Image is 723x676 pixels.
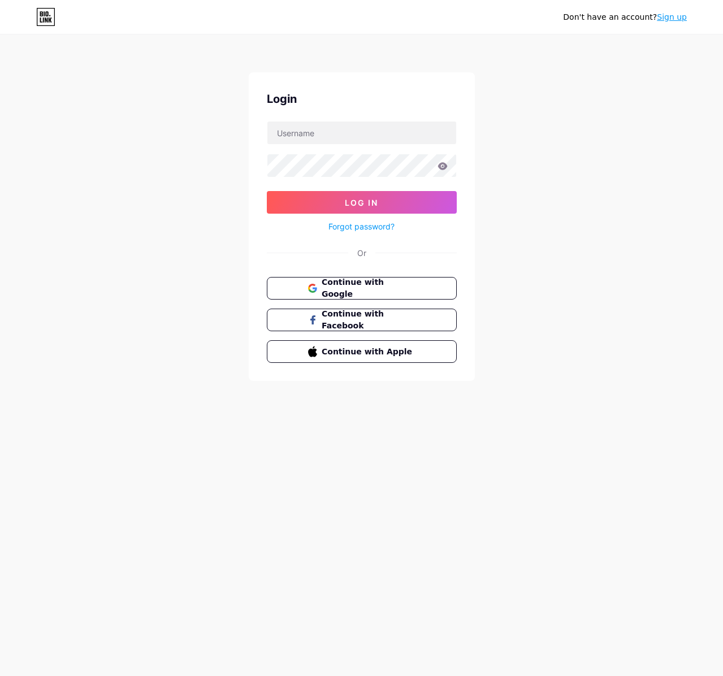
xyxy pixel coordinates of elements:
div: Login [267,90,457,107]
a: Forgot password? [328,220,395,232]
input: Username [267,122,456,144]
button: Continue with Apple [267,340,457,363]
span: Log In [345,198,378,207]
span: Continue with Google [322,276,415,300]
button: Continue with Facebook [267,309,457,331]
button: Log In [267,191,457,214]
span: Continue with Apple [322,346,415,358]
button: Continue with Google [267,277,457,300]
span: Continue with Facebook [322,308,415,332]
div: Don't have an account? [563,11,687,23]
a: Sign up [657,12,687,21]
div: Or [357,247,366,259]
